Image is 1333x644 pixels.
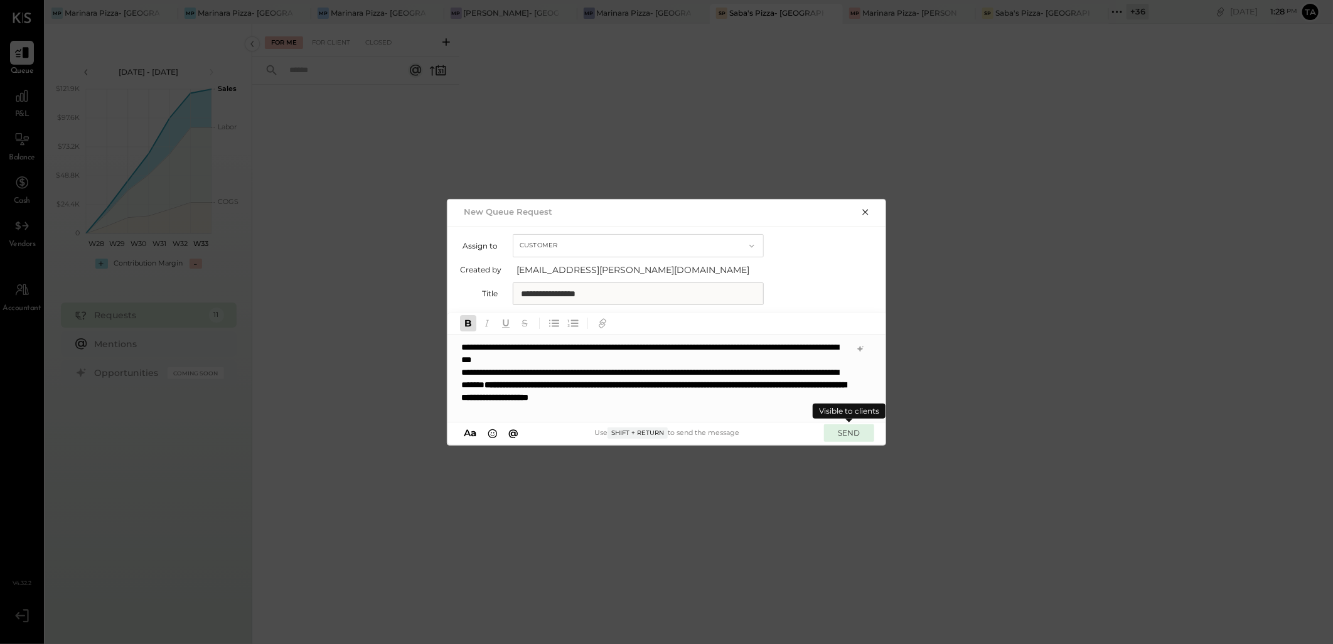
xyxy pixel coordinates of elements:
[464,207,552,217] h2: New Queue Request
[460,289,498,298] label: Title
[460,426,480,440] button: Aa
[460,265,501,274] label: Created by
[546,315,562,331] button: Unordered List
[824,424,874,441] button: SEND
[479,315,495,331] button: Italic
[517,315,533,331] button: Strikethrough
[565,315,581,331] button: Ordered List
[505,426,523,440] button: @
[460,315,476,331] button: Bold
[460,241,498,250] label: Assign to
[608,427,668,439] span: Shift + Return
[813,404,886,419] div: Visible to clients
[522,427,811,439] div: Use to send the message
[517,264,768,276] span: [EMAIL_ADDRESS][PERSON_NAME][DOMAIN_NAME]
[513,234,764,257] button: Customer
[509,427,519,439] span: @
[594,315,611,331] button: Add URL
[471,427,476,439] span: a
[498,315,514,331] button: Underline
